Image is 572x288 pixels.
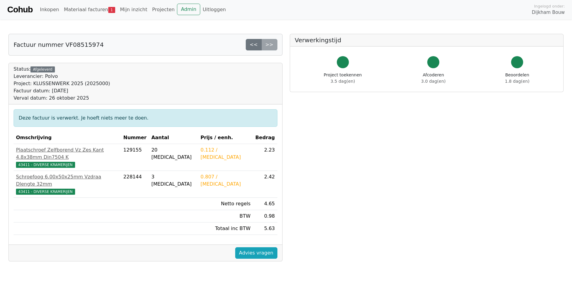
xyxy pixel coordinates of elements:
[246,39,262,50] a: <<
[201,146,251,161] div: 0.112 / [MEDICAL_DATA]
[30,66,55,72] div: Afgeleverd
[14,109,277,127] div: Deze factuur is verwerkt. Je hoeft niets meer te doen.
[16,146,119,161] div: Plaatschroef Zelfborend Vz Zes Kant 4.8x38mm Din7504 K
[14,66,110,102] div: Status:
[118,4,150,16] a: Mijn inzicht
[150,4,177,16] a: Projecten
[200,4,228,16] a: Uitloggen
[253,222,277,235] td: 5.63
[121,171,149,198] td: 228144
[16,173,119,195] a: Schroefoog 6.00x50x25mm Vzdraa Dlengte 32mm43411 - DIVERSE KRAMERIJEN
[151,173,196,188] div: 3 [MEDICAL_DATA]
[532,9,565,16] span: Dijkham Bouw
[177,4,200,15] a: Admin
[198,222,253,235] td: Totaal inc BTW
[534,3,565,9] span: Ingelogd onder:
[14,80,110,87] div: Project: KLUSSENWERK 2025 (2025000)
[324,72,362,85] div: Project toekennen
[198,198,253,210] td: Netto regels
[16,189,75,195] span: 43411 - DIVERSE KRAMERIJEN
[295,37,559,44] h5: Verwerkingstijd
[14,132,121,144] th: Omschrijving
[505,72,529,85] div: Beoordelen
[121,144,149,171] td: 129155
[253,132,277,144] th: Bedrag
[198,210,253,222] td: BTW
[14,73,110,80] div: Leverancier: Polvo
[108,7,115,13] span: 1
[16,162,75,168] span: 43411 - DIVERSE KRAMERIJEN
[235,247,277,259] a: Advies vragen
[253,171,277,198] td: 2.42
[198,132,253,144] th: Prijs / eenh.
[16,146,119,168] a: Plaatschroef Zelfborend Vz Zes Kant 4.8x38mm Din7504 K43411 - DIVERSE KRAMERIJEN
[14,87,110,94] div: Factuur datum: [DATE]
[505,79,529,84] span: 1.8 dag(en)
[149,132,198,144] th: Aantal
[62,4,118,16] a: Materiaal facturen1
[7,2,33,17] a: Cohub
[37,4,61,16] a: Inkopen
[121,132,149,144] th: Nummer
[253,198,277,210] td: 4.65
[253,144,277,171] td: 2.23
[14,41,104,48] h5: Factuur nummer VF08515974
[421,79,446,84] span: 3.0 dag(en)
[151,146,196,161] div: 20 [MEDICAL_DATA]
[14,94,110,102] div: Verval datum: 26 oktober 2025
[201,173,251,188] div: 0.807 / [MEDICAL_DATA]
[253,210,277,222] td: 0.98
[330,79,355,84] span: 3.5 dag(en)
[16,173,119,188] div: Schroefoog 6.00x50x25mm Vzdraa Dlengte 32mm
[421,72,446,85] div: Afcoderen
